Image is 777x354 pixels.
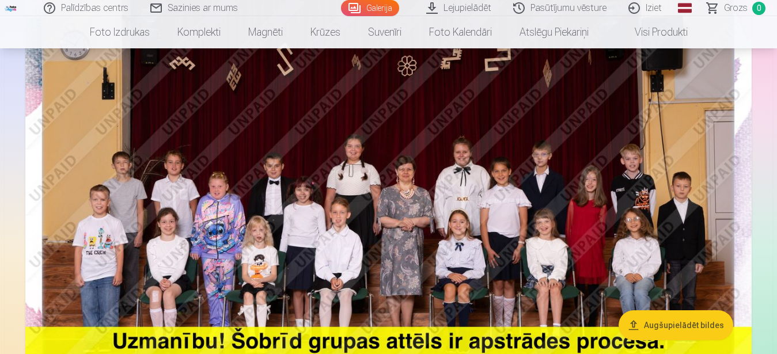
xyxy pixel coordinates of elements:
[724,1,748,15] span: Grozs
[164,16,234,48] a: Komplekti
[354,16,415,48] a: Suvenīri
[297,16,354,48] a: Krūzes
[415,16,506,48] a: Foto kalendāri
[5,5,17,12] img: /fa1
[619,310,733,340] button: Augšupielādēt bildes
[752,2,765,15] span: 0
[602,16,702,48] a: Visi produkti
[506,16,602,48] a: Atslēgu piekariņi
[76,16,164,48] a: Foto izdrukas
[234,16,297,48] a: Magnēti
